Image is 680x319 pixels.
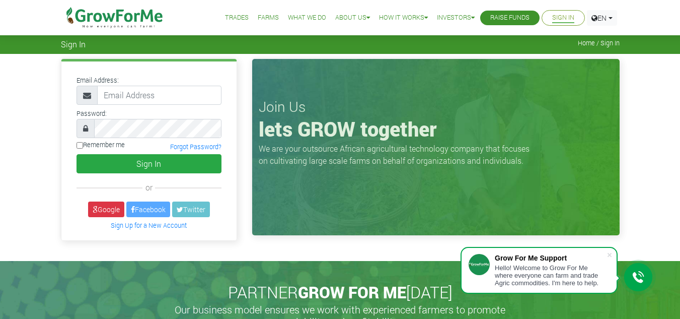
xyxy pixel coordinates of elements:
[587,10,617,26] a: EN
[259,143,536,167] p: We are your outsource African agricultural technology company that focuses on cultivating large s...
[77,109,107,118] label: Password:
[61,39,86,49] span: Sign In
[111,221,187,229] a: Sign Up for a New Account
[77,154,221,173] button: Sign In
[77,76,119,85] label: Email Address:
[225,13,249,23] a: Trades
[298,281,406,303] span: GROW FOR ME
[259,117,613,141] h1: lets GROW together
[258,13,279,23] a: Farms
[97,86,221,105] input: Email Address
[288,13,326,23] a: What We Do
[65,283,616,302] h2: PARTNER [DATE]
[437,13,475,23] a: Investors
[490,13,530,23] a: Raise Funds
[335,13,370,23] a: About Us
[88,202,124,217] a: Google
[495,264,607,287] div: Hello! Welcome to Grow For Me where everyone can farm and trade Agric commodities. I'm here to help.
[77,140,125,150] label: Remember me
[379,13,428,23] a: How it Works
[552,13,574,23] a: Sign In
[77,181,221,194] div: or
[77,142,83,149] input: Remember me
[495,254,607,262] div: Grow For Me Support
[578,39,620,47] span: Home / Sign In
[259,98,613,115] h3: Join Us
[170,143,221,151] a: Forgot Password?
